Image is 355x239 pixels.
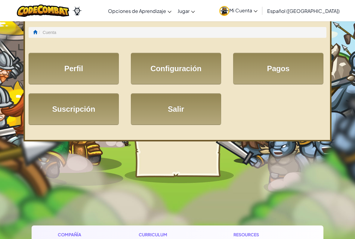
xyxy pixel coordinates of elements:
[29,93,119,125] a: Suscripción
[219,6,229,16] img: avatar
[29,53,119,84] a: Perfil
[72,6,82,15] img: Ozaria
[233,231,298,238] h1: Resources
[58,231,108,238] h1: Compañía
[105,3,174,19] a: Opciones de Aprendizaje
[216,1,261,20] a: Mi Cuenta
[37,29,56,35] li: Cuenta
[17,5,69,17] img: CodeCombat logo
[139,231,203,238] h1: Curriculum
[131,93,221,125] a: Salir
[131,53,221,84] a: Configuración
[177,8,190,14] span: Jugar
[264,3,343,19] a: Español ([GEOGRAPHIC_DATA])
[174,3,198,19] a: Jugar
[229,7,258,14] span: Mi Cuenta
[233,53,323,84] a: Pagos
[267,8,340,14] span: Español ([GEOGRAPHIC_DATA])
[108,8,166,14] span: Opciones de Aprendizaje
